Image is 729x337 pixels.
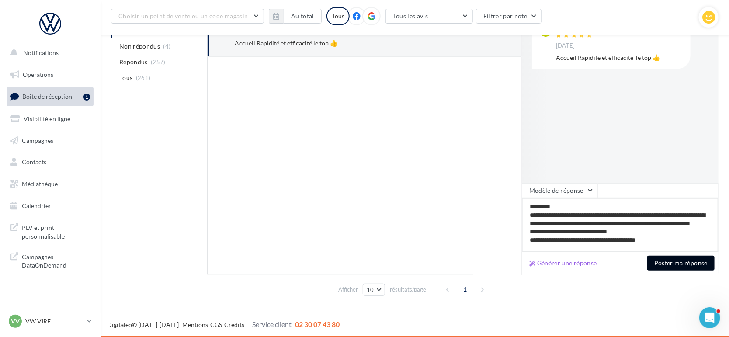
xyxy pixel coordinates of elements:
[151,59,166,66] span: (257)
[5,110,95,128] a: Visibilité en ligne
[5,247,95,273] a: Campagnes DataOnDemand
[338,285,358,294] span: Afficher
[25,317,83,326] p: VW VIRE
[111,9,264,24] button: Choisir un point de vente ou un code magasin
[5,153,95,171] a: Contacts
[390,285,426,294] span: résultats/page
[182,321,208,328] a: Mentions
[235,39,457,48] div: Accueil Rapidité et efficacité le top 👍
[24,115,70,122] span: Visibilité en ligne
[5,197,95,215] a: Calendrier
[295,320,340,328] span: 02 30 07 43 80
[522,183,598,198] button: Modèle de réponse
[210,321,222,328] a: CGS
[119,73,132,82] span: Tous
[22,180,58,188] span: Médiathèque
[5,66,95,84] a: Opérations
[393,12,428,20] span: Tous les avis
[107,321,340,328] span: © [DATE]-[DATE] - - -
[5,132,95,150] a: Campagnes
[23,49,59,56] span: Notifications
[107,321,132,328] a: Digitaleo
[526,258,601,268] button: Générer une réponse
[284,9,322,24] button: Au total
[11,317,20,326] span: VV
[458,282,472,296] span: 1
[367,286,374,293] span: 10
[252,320,292,328] span: Service client
[269,9,322,24] button: Au total
[22,136,53,144] span: Campagnes
[224,321,244,328] a: Crédits
[385,9,473,24] button: Tous les avis
[363,284,385,296] button: 10
[22,202,51,209] span: Calendrier
[7,313,94,330] a: VV VW VIRE
[22,251,90,270] span: Campagnes DataOnDemand
[23,71,53,78] span: Opérations
[5,175,95,193] a: Médiathèque
[5,44,92,62] button: Notifications
[699,307,720,328] iframe: Intercom live chat
[163,43,171,50] span: (4)
[556,42,575,50] span: [DATE]
[5,87,95,106] a: Boîte de réception1
[476,9,542,24] button: Filtrer par note
[119,42,160,51] span: Non répondus
[22,222,90,240] span: PLV et print personnalisable
[22,158,46,166] span: Contacts
[326,7,350,25] div: Tous
[5,218,95,244] a: PLV et print personnalisable
[136,74,151,81] span: (261)
[118,12,248,20] span: Choisir un point de vente ou un code magasin
[119,58,148,66] span: Répondus
[556,53,684,62] div: Accueil Rapidité et efficacité le top 👍
[83,94,90,101] div: 1
[22,93,72,100] span: Boîte de réception
[647,256,715,271] button: Poster ma réponse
